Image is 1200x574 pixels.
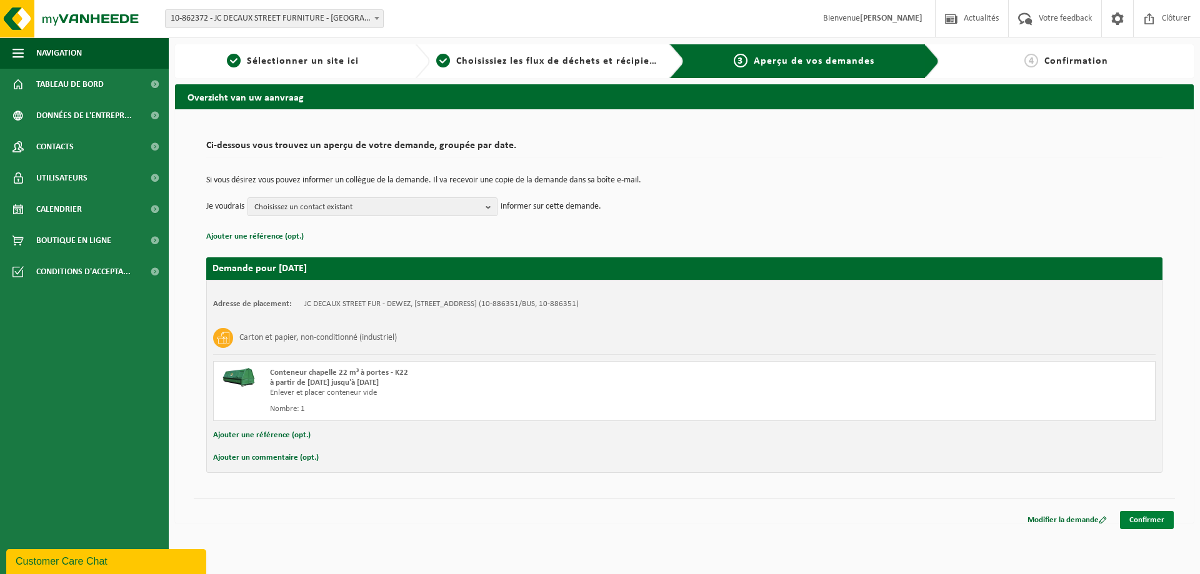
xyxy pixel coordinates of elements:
span: Sélectionner un site ici [247,56,359,66]
span: Utilisateurs [36,162,87,194]
span: Aperçu de vos demandes [754,56,874,66]
a: 2Choisissiez les flux de déchets et récipients [436,54,660,69]
span: Contacts [36,131,74,162]
iframe: chat widget [6,547,209,574]
div: Enlever et placer conteneur vide [270,388,734,398]
strong: Demande pour [DATE] [212,264,307,274]
span: 4 [1024,54,1038,67]
span: 10-862372 - JC DECAUX STREET FURNITURE - BRUXELLES [165,9,384,28]
h3: Carton et papier, non-conditionné (industriel) [239,328,397,348]
td: JC DECAUX STREET FUR - DEWEZ, [STREET_ADDRESS] (10-886351/BUS, 10-886351) [304,299,579,309]
h2: Ci-dessous vous trouvez un aperçu de votre demande, groupée par date. [206,141,1162,157]
a: 1Sélectionner un site ici [181,54,405,69]
button: Ajouter un commentaire (opt.) [213,450,319,466]
strong: [PERSON_NAME] [860,14,922,23]
span: 1 [227,54,241,67]
a: Modifier la demande [1018,511,1116,529]
span: Boutique en ligne [36,225,111,256]
p: Si vous désirez vous pouvez informer un collègue de la demande. Il va recevoir une copie de la de... [206,176,1162,185]
strong: Adresse de placement: [213,300,292,308]
p: informer sur cette demande. [501,197,601,216]
button: Choisissez un contact existant [247,197,497,216]
strong: à partir de [DATE] jusqu'à [DATE] [270,379,379,387]
span: Conteneur chapelle 22 m³ à portes - K22 [270,369,408,377]
div: Nombre: 1 [270,404,734,414]
span: 2 [436,54,450,67]
span: Données de l'entrepr... [36,100,132,131]
span: Navigation [36,37,82,69]
span: Calendrier [36,194,82,225]
button: Ajouter une référence (opt.) [206,229,304,245]
img: HK-XK-22-GN-00.png [220,368,257,387]
p: Je voudrais [206,197,244,216]
span: 10-862372 - JC DECAUX STREET FURNITURE - BRUXELLES [166,10,383,27]
h2: Overzicht van uw aanvraag [175,84,1194,109]
span: Choisissez un contact existant [254,198,481,217]
span: Conditions d'accepta... [36,256,131,287]
button: Ajouter une référence (opt.) [213,427,311,443]
span: Confirmation [1044,56,1108,66]
span: 3 [734,54,747,67]
a: Confirmer [1120,511,1174,529]
span: Choisissiez les flux de déchets et récipients [456,56,664,66]
span: Tableau de bord [36,69,104,100]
